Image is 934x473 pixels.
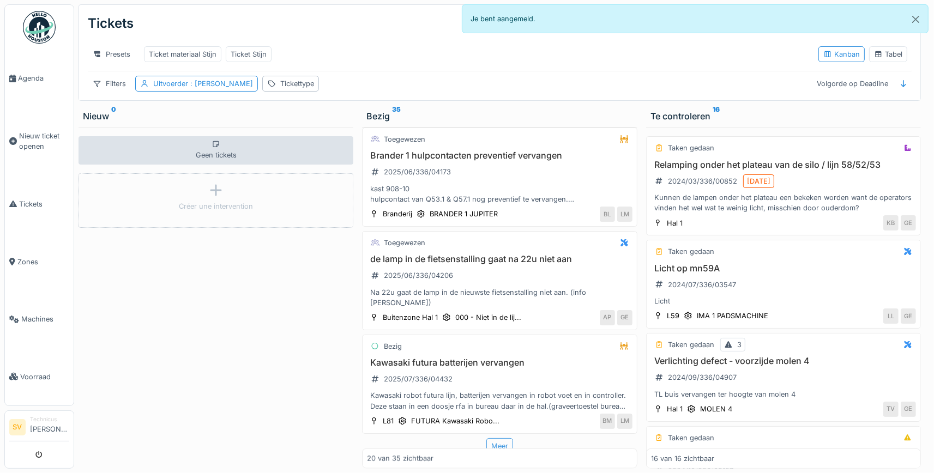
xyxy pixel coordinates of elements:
div: Hal 1 [667,404,683,414]
div: L81 [383,416,394,426]
div: kast 908-10 hulpcontact van Q53.1 & Q57.1 nog preventief te vervangen. oude slechte versie = witt... [367,184,632,204]
div: LM [617,207,632,222]
div: 16 van 16 zichtbaar [651,453,714,464]
div: GE [617,310,632,325]
div: KB [883,215,899,231]
div: Uitvoerder [153,78,253,89]
div: TL buis vervangen ter hoogte van molen 4 [651,389,916,399]
sup: 35 [392,110,401,123]
sup: 0 [111,110,116,123]
div: FUTURA Kawasaki Robo... [411,416,499,426]
div: Presets [88,46,135,62]
span: : [PERSON_NAME] [188,80,253,88]
div: 2024/03/336/00852 [668,176,737,186]
div: Nieuw [83,110,349,123]
div: Technicus [30,415,69,423]
div: BM [600,414,615,429]
div: Meer [486,438,513,454]
div: MOLEN 4 [700,404,732,414]
div: 3 [737,339,742,350]
h3: de lamp in de fietsenstalling gaat na 22u niet aan [367,254,632,264]
sup: 16 [713,110,720,123]
div: Taken gedaan [668,246,714,257]
div: Filters [88,76,131,92]
div: L59 [667,311,679,321]
div: Branderij [383,209,412,219]
div: BRANDER 1 JUPITER [430,209,498,219]
div: 2024/07/336/03547 [668,280,736,290]
div: Na 22u gaat de lamp in de nieuwste fietsenstalling niet aan. (info [PERSON_NAME]) [367,287,632,308]
li: [PERSON_NAME] [30,415,69,439]
div: IMA 1 PADSMACHINE [697,311,768,321]
h3: Licht op mn59A [651,263,916,274]
div: GE [901,308,916,324]
a: Machines [5,290,74,348]
div: Ticket materiaal Stijn [149,49,216,59]
div: Geen tickets [79,136,353,165]
div: Tickets [88,9,134,38]
div: Kunnen de lampen onder het plateau een bekeken worden want de operators vinden het wel wat te wei... [651,192,916,213]
h3: Brander 1 hulpcontacten preventief vervangen [367,150,632,161]
div: Tickettype [280,78,314,89]
div: Kawasaki robot futura lijn, batterijen vervangen in robot voet en in controller. Deze staan in ee... [367,390,632,411]
div: Bezig [384,341,402,351]
div: GE [901,402,916,417]
a: SV Technicus[PERSON_NAME] [9,415,69,441]
div: Buitenzone Hal 1 [383,312,438,323]
span: Nieuw ticket openen [19,131,69,151]
div: 000 - Niet in de lij... [455,312,521,323]
div: [DATE] [747,176,770,186]
h3: Relamping onder het plateau van de silo / lijn 58/52/53 [651,160,916,170]
div: Licht [651,296,916,306]
a: Voorraad [5,348,74,406]
div: Je bent aangemeld. [462,4,929,33]
h3: Kawasaki futura batterijen vervangen [367,357,632,368]
div: Créer une intervention [179,201,253,211]
h3: Verlichting defect - voorzijde molen 4 [651,356,916,366]
div: Bezig [366,110,632,123]
div: 2024/09/336/04907 [668,372,737,383]
div: GE [901,215,916,231]
div: 2025/07/336/04432 [384,374,453,384]
div: AP [600,310,615,325]
span: Machines [21,314,69,324]
span: Agenda [18,73,69,83]
div: 2025/06/336/04206 [384,270,453,281]
a: Agenda [5,50,74,107]
div: Taken gedaan [668,433,714,443]
div: BL [600,207,615,222]
div: 20 van 35 zichtbaar [367,453,433,464]
span: Zones [17,257,69,267]
div: LM [617,414,632,429]
span: Tickets [19,199,69,209]
div: Volgorde op Deadline [812,76,893,92]
div: Taken gedaan [668,143,714,153]
div: Ticket Stijn [231,49,267,59]
div: 2025/06/336/04173 [384,167,451,177]
div: Tabel [874,49,902,59]
a: Tickets [5,175,74,233]
div: Kanban [823,49,860,59]
div: LL [883,308,899,324]
span: Voorraad [20,372,69,382]
div: Te controleren [650,110,917,123]
a: Nieuw ticket openen [5,107,74,175]
div: TV [883,402,899,417]
a: Zones [5,233,74,290]
div: Toegewezen [384,238,425,248]
img: Badge_color-CXgf-gQk.svg [23,11,56,44]
li: SV [9,419,26,435]
div: Hal 1 [667,218,683,228]
div: Toegewezen [384,134,425,144]
div: Taken gedaan [668,339,714,350]
button: Close [903,5,928,34]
